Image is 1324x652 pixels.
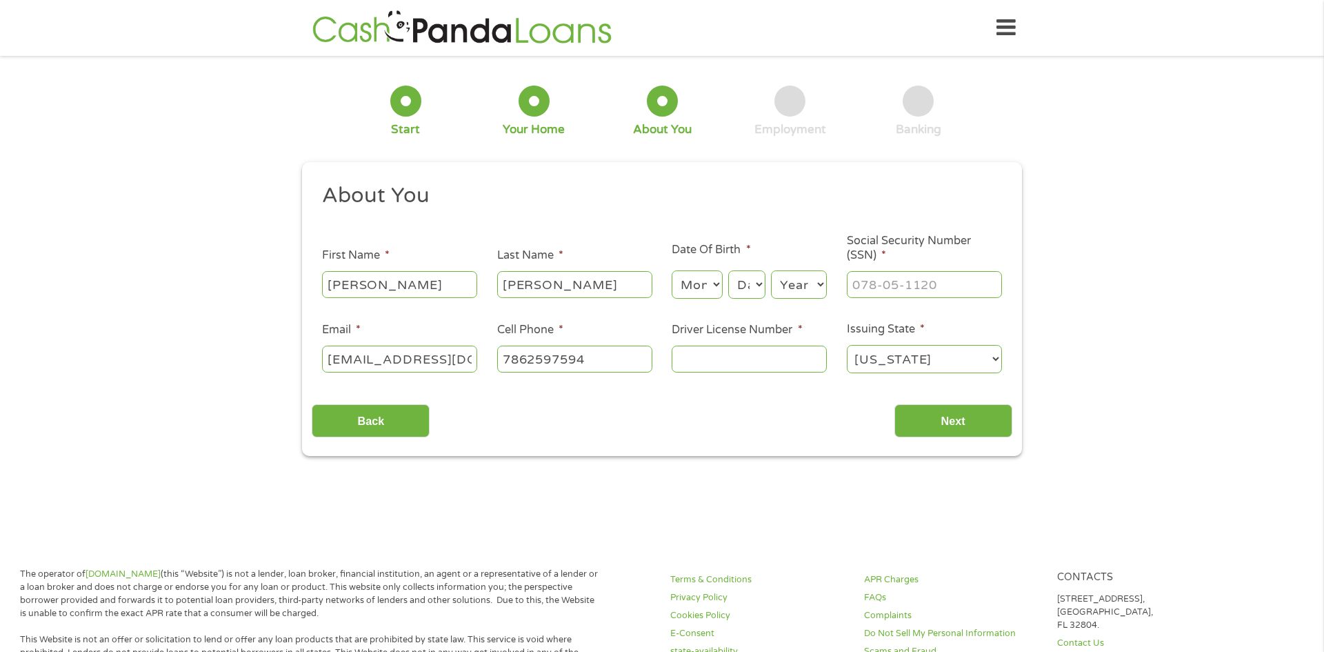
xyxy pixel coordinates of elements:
input: john@gmail.com [322,346,477,372]
a: FAQs [864,591,1041,604]
div: Employment [754,122,826,137]
div: Start [391,122,420,137]
input: Next [894,404,1012,438]
input: John [322,271,477,297]
a: APR Charges [864,573,1041,586]
input: Back [312,404,430,438]
input: (541) 754-3010 [497,346,652,372]
div: Banking [896,122,941,137]
input: Smith [497,271,652,297]
label: Date Of Birth [672,243,750,257]
a: Contact Us [1057,637,1234,650]
div: Your Home [503,122,565,137]
h4: Contacts [1057,571,1234,584]
label: Driver License Number [672,323,802,337]
a: E-Consent [670,627,847,640]
img: GetLoanNow Logo [308,8,616,48]
div: About You [633,122,692,137]
a: Complaints [864,609,1041,622]
a: [DOMAIN_NAME] [86,569,161,580]
a: Terms & Conditions [670,573,847,586]
h2: About You [322,182,992,210]
label: Issuing State [847,322,925,337]
p: The operator of (this “Website”) is not a lender, loan broker, financial institution, an agent or... [20,568,600,620]
a: Do Not Sell My Personal Information [864,627,1041,640]
a: Cookies Policy [670,609,847,622]
label: Cell Phone [497,323,563,337]
label: Email [322,323,361,337]
label: First Name [322,248,390,263]
input: 078-05-1120 [847,271,1002,297]
p: [STREET_ADDRESS], [GEOGRAPHIC_DATA], FL 32804. [1057,593,1234,632]
a: Privacy Policy [670,591,847,604]
label: Social Security Number (SSN) [847,234,1002,263]
label: Last Name [497,248,563,263]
